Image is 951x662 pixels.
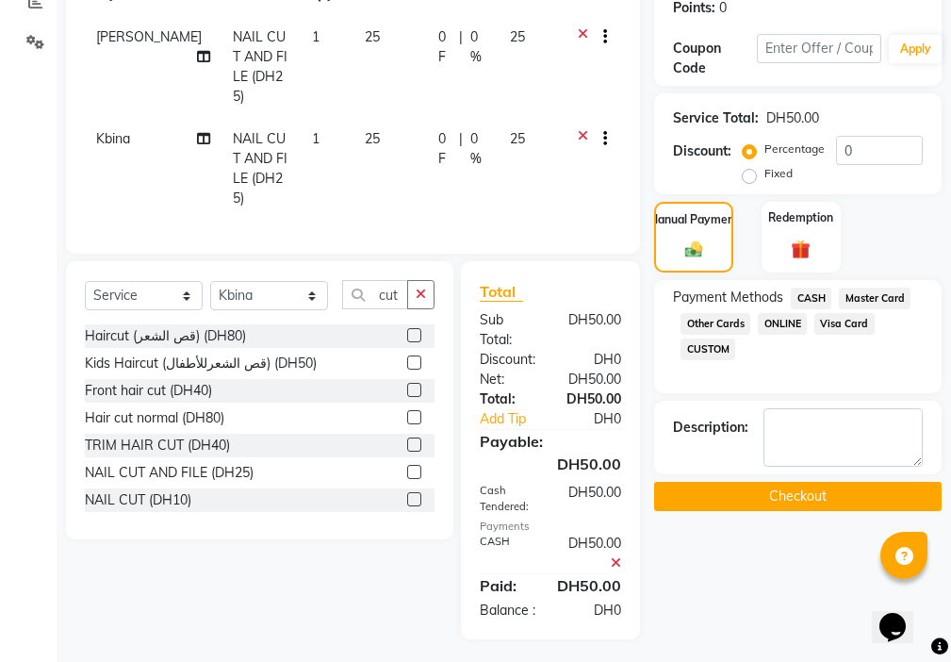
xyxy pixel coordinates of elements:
[766,108,819,128] div: DH50.00
[466,409,565,429] a: Add Tip
[814,313,875,335] span: Visa Card
[85,354,317,373] div: Kids Haircut (قص الشعرللأطفال) (DH50)
[85,436,230,455] div: TRIM HAIR CUT (DH40)
[233,28,287,105] span: NAIL CUT AND FILE (DH25)
[96,130,130,147] span: Kbina
[459,27,463,67] span: |
[550,534,635,573] div: DH50.00
[550,483,635,515] div: DH50.00
[466,310,550,350] div: Sub Total:
[365,130,380,147] span: 25
[550,389,635,409] div: DH50.00
[438,27,452,67] span: 0 F
[673,288,783,307] span: Payment Methods
[768,209,833,226] label: Redemption
[680,339,735,360] span: CUSTOM
[680,313,750,335] span: Other Cards
[550,310,635,350] div: DH50.00
[673,39,756,78] div: Coupon Code
[550,350,635,370] div: DH0
[673,141,731,161] div: Discount:
[510,28,525,45] span: 25
[510,130,525,147] span: 25
[839,288,910,309] span: Master Card
[550,601,635,621] div: DH0
[466,453,635,475] div: DH50.00
[85,408,224,428] div: Hair cut normal (DH80)
[785,238,816,261] img: _gift.svg
[680,240,708,259] img: _cash.svg
[466,350,550,370] div: Discount:
[466,574,543,597] div: Paid:
[466,534,550,573] div: CASH
[791,288,831,309] span: CASH
[764,165,793,182] label: Fixed
[312,130,320,147] span: 1
[550,370,635,389] div: DH50.00
[466,389,550,409] div: Total:
[342,280,408,309] input: Search or Scan
[872,587,932,643] iframe: chat widget
[466,370,550,389] div: Net:
[757,34,881,63] input: Enter Offer / Coupon Code
[85,490,191,510] div: NAIL CUT (DH10)
[459,129,463,169] span: |
[565,409,635,429] div: DH0
[764,141,825,157] label: Percentage
[480,282,523,302] span: Total
[673,108,759,128] div: Service Total:
[470,129,487,169] span: 0 %
[466,483,550,515] div: Cash Tendered:
[480,519,621,535] div: Payments
[654,482,942,511] button: Checkout
[470,27,487,67] span: 0 %
[889,35,943,63] button: Apply
[96,28,202,45] span: [PERSON_NAME]
[466,601,550,621] div: Balance :
[648,211,739,228] label: Manual Payment
[85,381,212,401] div: Front hair cut (DH40)
[85,326,246,346] div: Haircut (قص الشعر) (DH80)
[673,418,748,438] div: Description:
[365,28,380,45] span: 25
[543,574,635,597] div: DH50.00
[85,463,254,483] div: NAIL CUT AND FILE (DH25)
[758,313,807,335] span: ONLINE
[233,130,287,207] span: NAIL CUT AND FILE (DH25)
[438,129,452,169] span: 0 F
[466,430,635,453] div: Payable:
[312,28,320,45] span: 1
